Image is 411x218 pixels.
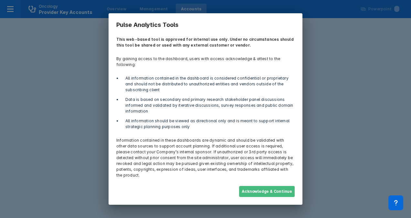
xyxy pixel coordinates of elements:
[121,97,295,114] li: Data is based on secondary and primary research stakeholder panel discussions informed and valida...
[239,186,295,197] button: Acknowledge & Continue
[112,52,299,71] p: By gaining access to the dashboard, users with access acknowledge & attest to the following:
[112,33,299,52] p: This web-based tool is approved for internal use only. Under no circumstances should this tool be...
[121,75,295,93] li: All information contained in the dashboard is considered confidential or proprietary and should n...
[121,118,295,130] li: All information should be viewed as directional only and is meant to support internal strategic p...
[112,134,299,182] p: Information contained in these dashboards are dynamic and should be validated with other data sou...
[112,17,299,33] h3: Pulse Analytics Tools
[388,195,403,210] div: Contact Support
